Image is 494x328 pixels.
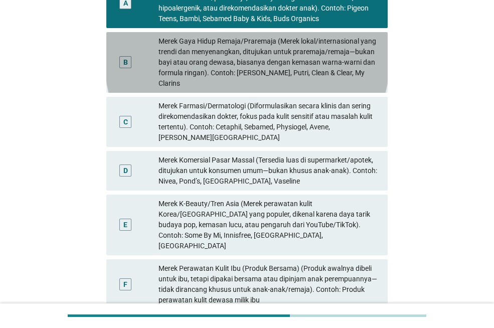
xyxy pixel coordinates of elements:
div: Merek Farmasi/Dermatologi (Diformulasikan secara klinis dan sering direkomendasikan dokter, fokus... [158,101,380,143]
div: Merek K-Beauty/Tren Asia (Merek perawatan kulit Korea/[GEOGRAPHIC_DATA] yang populer, dikenal kar... [158,199,380,251]
div: Merek Gaya Hidup Remaja/Praremaja (Merek lokal/internasional yang trendi dan menyenangkan, dituju... [158,36,380,89]
div: Merek Perawatan Kulit Ibu (Produk Bersama) (Produk awalnya dibeli untuk ibu, tetapi dipakai bersa... [158,263,380,305]
div: C [123,116,128,127]
div: D [123,166,128,176]
div: Merek Komersial Pasar Massal (Tersedia luas di supermarket/apotek, ditujukan untuk konsumen umum—... [158,155,380,187]
div: E [123,220,127,230]
div: F [123,279,127,289]
div: B [123,57,128,68]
